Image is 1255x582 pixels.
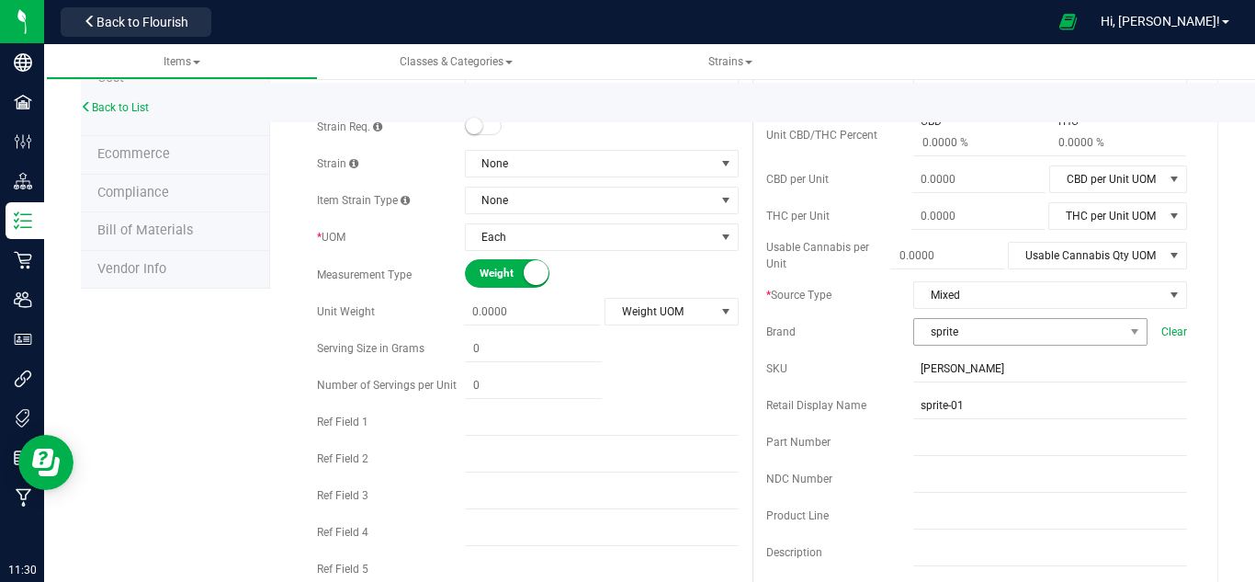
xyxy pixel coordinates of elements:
[14,93,32,111] inline-svg: Facilities
[317,526,368,539] span: Ref Field 4
[14,172,32,190] inline-svg: Distribution
[464,299,601,325] input: 0.0000
[97,261,166,277] span: Vendor Info
[400,55,513,68] span: Classes & Categories
[766,509,829,522] span: Product Line
[317,379,457,392] span: Number of Servings per Unit
[1163,166,1186,192] span: select
[766,210,830,223] span: THC per Unit
[766,173,829,186] span: CBD per Unit
[14,251,32,269] inline-svg: Retail
[1049,130,1186,155] input: 0.0000 %
[317,157,358,170] span: Strain
[164,55,200,68] span: Items
[466,224,715,250] span: Each
[766,546,822,559] span: Description
[14,53,32,72] inline-svg: Company
[18,435,73,490] iframe: Resource center
[708,55,752,68] span: Strains
[715,224,738,250] span: select
[1049,203,1163,229] span: THC per Unit UOM
[466,188,715,213] span: None
[81,101,149,114] a: Back to List
[766,362,787,375] span: SKU
[1047,4,1089,40] span: Open Ecommerce Menu
[913,130,1050,155] input: 0.0000 %
[912,166,1046,192] input: 0.0000
[14,330,32,348] inline-svg: User Roles
[914,319,1124,345] span: sprite
[466,151,715,177] span: None
[317,305,375,318] span: Unit Weight
[465,372,602,398] input: 0
[1163,282,1186,308] span: select
[911,203,1045,229] input: 0.0000
[1101,14,1220,29] span: Hi, [PERSON_NAME]!
[61,7,211,37] button: Back to Flourish
[1050,166,1163,192] span: CBD per Unit UOM
[317,231,345,244] span: UOM
[317,416,368,428] span: Ref Field 1
[890,243,1004,268] input: 0.0000
[317,342,424,355] span: Serving Size in Grams
[14,449,32,467] inline-svg: Reports
[97,185,169,200] span: Compliance
[766,436,831,449] span: Part Number
[766,289,831,302] span: Source Type
[97,146,170,162] span: Ecommerce
[480,260,562,287] span: Weight
[465,336,602,361] input: 0
[605,299,715,325] span: Weight UOM
[715,299,738,325] span: select
[317,268,412,281] span: Measurement Type
[97,223,193,238] span: Bill of Materials
[1161,324,1187,340] span: Clear
[14,132,32,151] inline-svg: Configuration
[766,399,866,412] span: Retail Display Name
[766,241,869,270] span: Usable Cannabis per Unit
[766,325,796,338] span: Brand
[317,452,368,465] span: Ref Field 2
[914,282,1163,308] span: Mixed
[1163,203,1186,229] span: select
[1163,243,1186,268] span: select
[317,489,368,502] span: Ref Field 3
[97,108,129,124] span: Price
[317,194,410,207] span: Item Strain Type
[14,291,32,309] inline-svg: Users
[1009,243,1163,268] span: Usable Cannabis Qty UOM
[14,211,32,230] inline-svg: Inventory
[766,129,877,142] span: Unit CBD/THC Percent
[14,370,32,388] inline-svg: Integrations
[14,409,32,428] inline-svg: Tags
[317,120,382,133] span: Strain Req.
[766,473,832,485] span: NDC Number
[14,488,32,507] inline-svg: Manufacturing
[96,15,188,29] span: Back to Flourish
[317,563,368,576] span: Ref Field 5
